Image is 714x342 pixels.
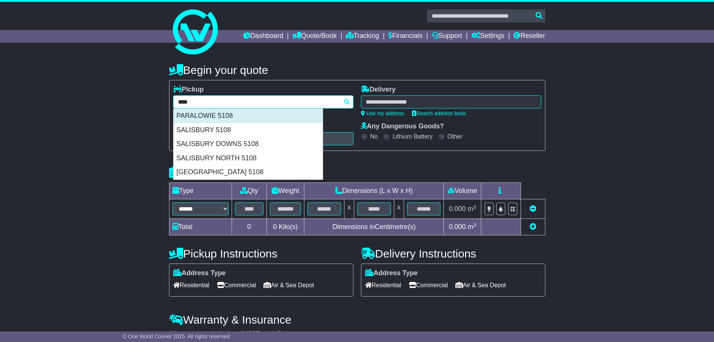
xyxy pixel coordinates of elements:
[174,109,323,123] div: PARALOWIE 5108
[394,199,404,219] td: x
[174,137,323,151] div: SALISBURY DOWNS 5108
[392,133,433,140] label: Lithium Battery
[266,219,304,235] td: Kilo(s)
[304,219,444,235] td: Dimensions in Centimetre(s)
[370,133,378,140] label: No
[173,95,353,108] typeahead: Please provide city
[169,166,263,179] h4: Package details |
[444,183,481,199] td: Volume
[361,122,444,131] label: Any Dangerous Goods?
[361,86,396,94] label: Delivery
[232,219,266,235] td: 0
[346,30,379,43] a: Tracking
[448,133,463,140] label: Other
[173,279,210,291] span: Residential
[473,222,476,228] sup: 3
[273,223,277,231] span: 0
[409,279,448,291] span: Commercial
[169,247,353,260] h4: Pickup Instructions
[365,269,418,277] label: Address Type
[266,183,304,199] td: Weight
[217,279,256,291] span: Commercial
[169,64,545,76] h4: Begin your quote
[455,279,506,291] span: Air & Sea Depot
[449,223,466,231] span: 0.000
[304,183,444,199] td: Dimensions (L x W x H)
[361,110,404,116] a: Use my address
[513,30,545,43] a: Reseller
[361,247,545,260] h4: Delivery Instructions
[365,279,401,291] span: Residential
[344,199,354,219] td: x
[243,30,283,43] a: Dashboard
[173,86,204,94] label: Pickup
[169,183,232,199] td: Type
[412,110,466,116] a: Search address book
[169,313,545,326] h4: Warranty & Insurance
[473,204,476,210] sup: 3
[449,205,466,212] span: 0.000
[174,123,323,137] div: SALISBURY 5108
[468,205,476,212] span: m
[468,223,476,231] span: m
[432,30,462,43] a: Support
[530,223,536,231] a: Add new item
[292,30,337,43] a: Quote/Book
[263,279,314,291] span: Air & Sea Depot
[174,151,323,166] div: SALISBURY NORTH 5108
[530,205,536,212] a: Remove this item
[232,183,266,199] td: Qty
[472,30,504,43] a: Settings
[123,333,231,339] span: © One World Courier 2025. All rights reserved.
[169,219,232,235] td: Total
[173,269,226,277] label: Address Type
[388,30,422,43] a: Financials
[245,330,256,337] span: 250
[174,165,323,179] div: [GEOGRAPHIC_DATA] 5108
[169,330,545,338] div: All our quotes include a $ FreightSafe warranty.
